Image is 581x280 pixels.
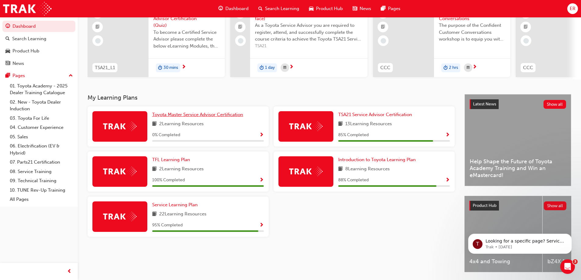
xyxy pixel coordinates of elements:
[338,112,412,117] span: TSA21 Service Advisor Certification
[152,112,243,117] span: Toyota Master Service Advisor Certification
[13,72,25,79] div: Pages
[7,97,75,114] a: 02. New - Toyota Dealer Induction
[69,72,73,80] span: up-icon
[338,165,343,173] span: book-icon
[259,222,264,229] button: Show Progress
[523,38,529,44] span: learningRecordVerb_NONE-icon
[95,23,100,31] span: booktick-icon
[289,167,323,176] img: Trak
[2,45,75,57] a: Product Hub
[467,64,470,72] span: calendar-icon
[253,2,304,15] a: search-iconSearch Learning
[304,2,348,15] a: car-iconProduct Hub
[7,195,75,204] a: All Pages
[213,2,253,15] a: guage-iconDashboard
[13,48,39,55] div: Product Hub
[238,23,242,31] span: booktick-icon
[67,268,72,275] span: prev-icon
[523,64,533,71] span: CCC
[2,70,75,81] button: Pages
[3,2,52,16] img: Trak
[388,5,400,12] span: Pages
[265,5,299,12] span: Search Learning
[543,100,566,109] button: Show all
[153,29,220,50] span: To become a Certified Service Advisor please complete the below eLearning Modules, the Service Ad...
[258,5,263,12] span: search-icon
[225,5,249,12] span: Dashboard
[360,5,371,12] span: News
[7,123,75,132] a: 04. Customer Experience
[289,65,294,70] span: next-icon
[13,60,24,67] div: News
[345,120,392,128] span: 13 Learning Resources
[259,176,264,184] button: Show Progress
[464,94,571,186] a: Latest NewsShow allHelp Shape the Future of Toyota Academy Training and Win an eMastercard!
[316,5,343,12] span: Product Hub
[380,64,390,71] span: CCC
[283,64,286,72] span: calendar-icon
[259,131,264,139] button: Show Progress
[7,167,75,176] a: 08. Service Training
[338,156,418,163] a: Introduction to Toyota Learning Plan
[152,211,157,218] span: book-icon
[260,64,264,72] span: duration-icon
[348,2,376,15] a: news-iconNews
[230,3,368,77] a: $595.00TSA21 Service Advisor Course ( face to face)As a Toyota Service Advisor you are required t...
[445,176,450,184] button: Show Progress
[7,132,75,142] a: 05. Sales
[338,157,416,162] span: Introduction to Toyota Learning Plan
[524,23,528,31] span: booktick-icon
[7,141,75,158] a: 06. Electrification (EV & Hybrid)
[5,73,10,79] span: pages-icon
[544,201,567,210] button: Show all
[5,36,10,42] span: search-icon
[7,186,75,195] a: 10. TUNE Rev-Up Training
[159,120,204,128] span: 2 Learning Resources
[7,176,75,186] a: 09. Technical Training
[309,5,314,12] span: car-icon
[95,64,115,71] span: TSA21_L1
[376,2,405,15] a: pages-iconPages
[152,132,180,139] span: 0 % Completed
[152,156,192,163] a: TFL Learning Plan
[345,165,390,173] span: 8 Learning Resources
[152,177,185,184] span: 100 % Completed
[181,65,186,70] span: next-icon
[567,3,578,14] button: ER
[473,203,497,208] span: Product Hub
[5,48,10,54] span: car-icon
[152,111,246,118] a: Toyota Master Service Advisor Certification
[338,177,369,184] span: 88 % Completed
[338,132,369,139] span: 85 % Completed
[449,64,458,71] span: 2 hrs
[443,64,448,72] span: duration-icon
[163,64,178,71] span: 30 mins
[265,64,275,71] span: 1 day
[373,3,510,77] a: 240CCCConfident Customer ConversationsThe purpose of the Confident Customer Conversations worksho...
[445,133,450,138] span: Show Progress
[353,5,357,12] span: news-icon
[103,122,137,131] img: Trak
[152,157,190,162] span: TFL Learning Plan
[560,259,575,274] iframe: Intercom live chat
[338,111,414,118] a: TSA21 Service Advisor Certification
[469,201,566,211] a: Product HubShow all
[88,3,225,77] a: 0TSA21_L1TSA21_L1 Service Advisor Certification (Quiz)To become a Certified Service Advisor pleas...
[7,81,75,97] a: 01. Toyota Academy - 2025 Dealer Training Catalogue
[381,23,385,31] span: booktick-icon
[5,24,10,29] span: guage-icon
[95,38,101,44] span: learningRecordVerb_NONE-icon
[159,165,204,173] span: 2 Learning Resources
[7,158,75,167] a: 07. Parts21 Certification
[381,38,386,44] span: learningRecordVerb_NONE-icon
[158,64,162,72] span: duration-icon
[2,33,75,44] a: Search Learning
[88,94,455,101] h3: My Learning Plans
[255,22,363,43] span: As a Toyota Service Advisor you are required to register, attend, and successfully complete the c...
[2,19,75,70] button: DashboardSearch LearningProduct HubNews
